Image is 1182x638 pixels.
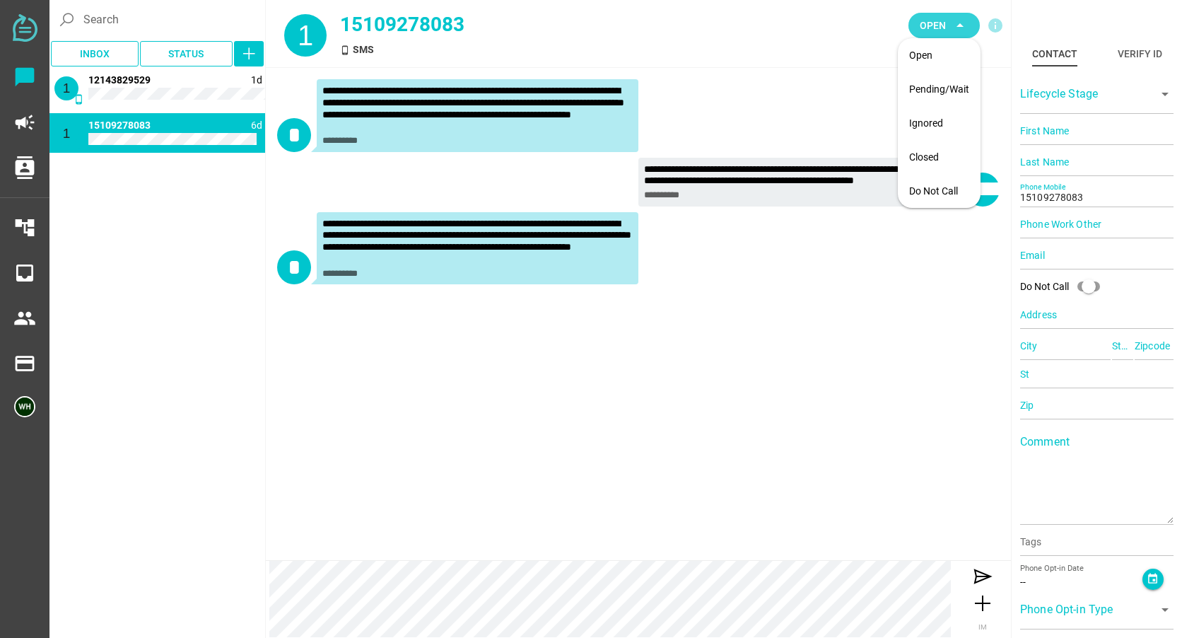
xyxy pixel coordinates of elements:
div: Verify ID [1118,45,1162,62]
input: Phone Work Other [1020,210,1174,238]
input: City [1020,332,1111,360]
input: St [1020,360,1174,388]
textarea: Comment [1020,441,1174,523]
i: arrow_drop_down [952,17,969,34]
div: Pending/Wait [909,83,969,95]
i: contacts [13,156,36,179]
input: State [1112,332,1133,360]
input: Tags [1020,538,1174,555]
input: Zip [1020,391,1174,419]
i: info [987,17,1004,34]
i: inbox [13,262,36,284]
span: 1756500627 [251,120,262,131]
i: campaign [13,111,36,134]
i: arrow_drop_down [1157,601,1174,618]
div: 15109278083 [340,10,685,40]
input: Last Name [1020,148,1174,176]
span: 1 [298,20,313,51]
input: Zipcode [1135,332,1174,360]
i: SMS [74,139,84,150]
i: event [1147,573,1159,585]
div: Closed [909,151,969,163]
div: -- [1020,575,1142,590]
i: people [13,307,36,330]
i: SMS [74,94,84,105]
i: SMS [340,45,350,55]
i: account_tree [13,216,36,239]
div: Do Not Call [909,185,969,197]
img: 5edff51079ed9903661a2266-30.png [14,396,35,417]
span: 1 [63,81,71,95]
button: Inbox [51,41,139,66]
button: Open [908,13,980,38]
input: Address [1020,301,1174,329]
div: Do Not Call [1020,272,1108,301]
div: Contact [1032,45,1077,62]
div: SMS [340,42,685,57]
img: svg+xml;base64,PD94bWwgdmVyc2lvbj0iMS4wIiBlbmNvZGluZz0iVVRGLTgiPz4KPHN2ZyB2ZXJzaW9uPSIxLjEiIHZpZX... [13,14,37,42]
span: 12143829529 [88,74,151,86]
span: IM [978,623,987,631]
span: 15109278083 [88,120,151,131]
div: Open [909,50,969,62]
div: Ignored [909,117,969,129]
button: Status [140,41,233,66]
input: Phone Mobile [1020,179,1174,207]
span: 1756932290 [251,74,262,86]
input: First Name [1020,117,1174,145]
span: Status [168,45,204,62]
span: 1 [63,126,71,141]
i: payment [13,352,36,375]
div: Do Not Call [1020,279,1069,294]
i: arrow_drop_down [1157,86,1174,103]
span: Inbox [80,45,110,62]
i: chat_bubble [13,66,36,88]
input: Email [1020,241,1174,269]
div: Phone Opt-in Date [1020,563,1142,575]
span: Open [920,17,946,34]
